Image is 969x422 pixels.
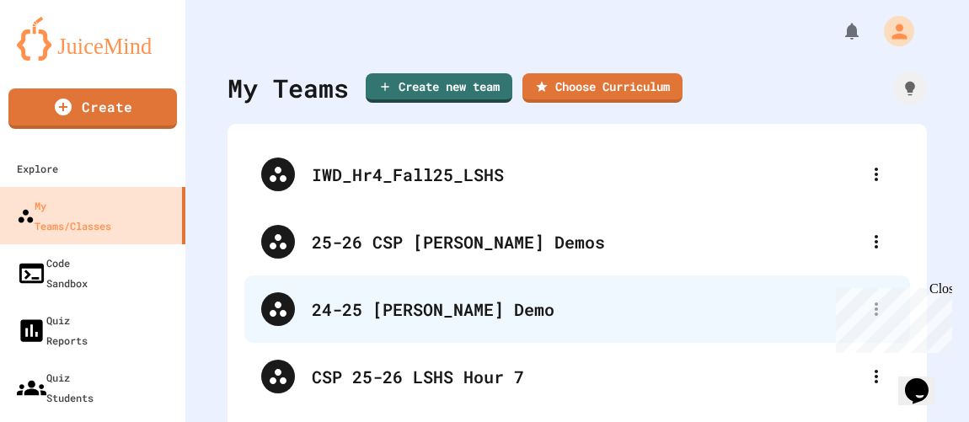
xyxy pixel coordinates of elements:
[893,72,927,105] div: How it works
[17,253,88,293] div: Code Sandbox
[17,310,88,350] div: Quiz Reports
[312,296,859,322] div: 24-25 [PERSON_NAME] Demo
[17,17,169,61] img: logo-orange.svg
[17,367,94,408] div: Quiz Students
[898,355,952,405] iframe: chat widget
[244,141,910,208] div: IWD_Hr4_Fall25_LSHS
[312,364,859,389] div: CSP 25-26 LSHS Hour 7
[811,17,866,45] div: My Notifications
[244,208,910,275] div: 25-26 CSP [PERSON_NAME] Demos
[8,88,177,129] a: Create
[366,73,512,103] a: Create new team
[244,275,910,343] div: 24-25 [PERSON_NAME] Demo
[17,195,111,236] div: My Teams/Classes
[7,7,116,107] div: Chat with us now!Close
[228,69,349,107] div: My Teams
[829,281,952,353] iframe: chat widget
[244,343,910,410] div: CSP 25-26 LSHS Hour 7
[312,229,859,254] div: 25-26 CSP [PERSON_NAME] Demos
[17,158,58,179] div: Explore
[312,162,859,187] div: IWD_Hr4_Fall25_LSHS
[866,12,918,51] div: My Account
[522,73,683,103] a: Choose Curriculum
